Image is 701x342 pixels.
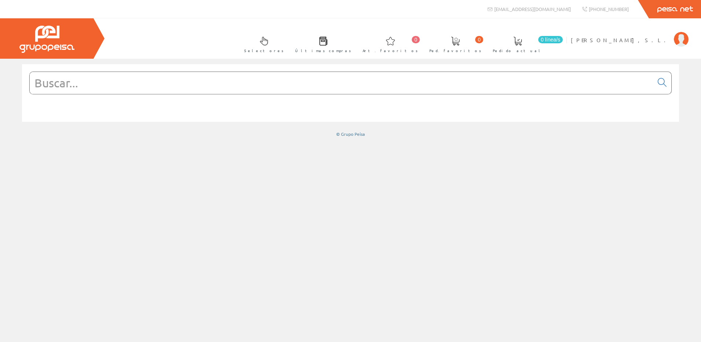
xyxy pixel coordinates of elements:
[295,47,351,54] span: Últimas compras
[571,30,689,37] a: [PERSON_NAME], S.L.
[493,47,543,54] span: Pedido actual
[494,6,571,12] span: [EMAIL_ADDRESS][DOMAIN_NAME]
[22,131,679,137] div: © Grupo Peisa
[589,6,629,12] span: [PHONE_NUMBER]
[538,36,563,43] span: 0 línea/s
[475,36,483,43] span: 0
[237,30,287,57] a: Selectores
[288,30,355,57] a: Últimas compras
[429,47,481,54] span: Ped. favoritos
[19,26,74,53] img: Grupo Peisa
[363,47,418,54] span: Art. favoritos
[412,36,420,43] span: 0
[571,36,670,44] span: [PERSON_NAME], S.L.
[244,47,284,54] span: Selectores
[30,72,653,94] input: Buscar...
